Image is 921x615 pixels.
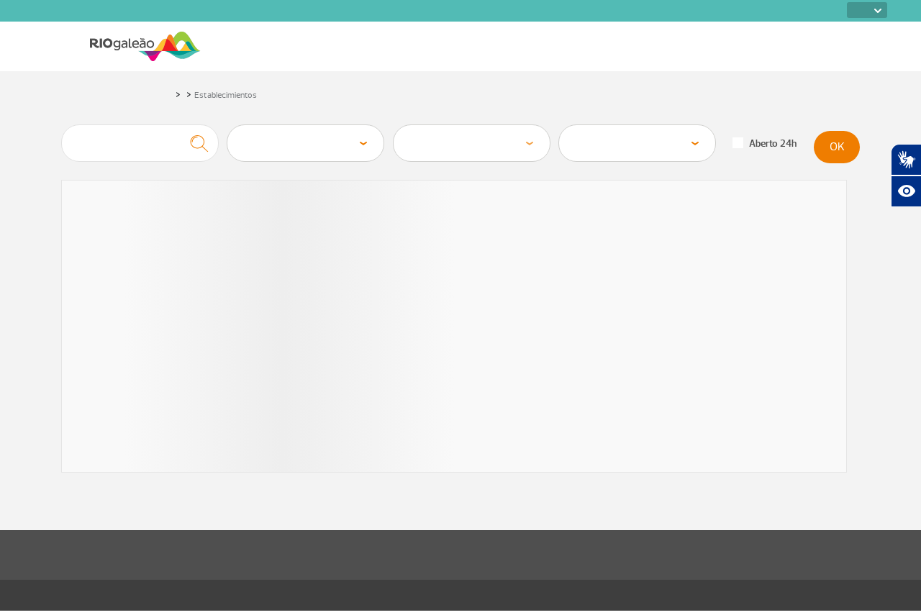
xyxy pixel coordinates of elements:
label: Aberto 24h [732,137,797,150]
button: Abrir recursos assistivos. [891,176,921,207]
a: > [186,86,191,102]
button: OK [814,131,860,163]
button: Abrir tradutor de língua de sinais. [891,144,921,176]
div: Plugin de acessibilidade da Hand Talk. [891,144,921,207]
a: Establecimientos [194,90,257,101]
a: > [176,86,181,102]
